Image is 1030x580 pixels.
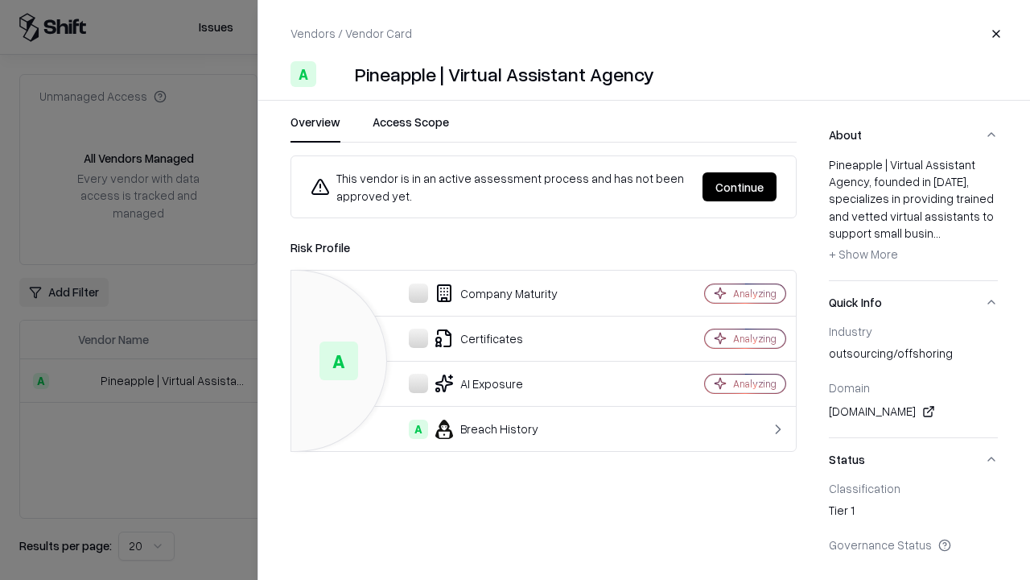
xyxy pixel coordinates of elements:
img: Pineapple | Virtual Assistant Agency [323,61,348,87]
div: A [319,342,358,380]
div: About [829,156,998,280]
div: Classification [829,481,998,495]
span: + Show More [829,246,898,261]
button: Status [829,438,998,481]
div: Pineapple | Virtual Assistant Agency, founded in [DATE], specializes in providing trained and vet... [829,156,998,267]
div: Breach History [304,420,649,439]
button: Access Scope [373,114,449,143]
div: A [290,61,316,87]
div: Domain [829,380,998,395]
span: ... [933,226,941,240]
button: Overview [290,114,340,143]
div: This vendor is in an active assessment process and has not been approved yet. [311,169,690,205]
div: Certificates [304,329,649,348]
div: Tier 1 [829,502,998,524]
div: outsourcing/offshoring [829,345,998,367]
div: A [409,420,428,439]
div: Industry [829,324,998,338]
div: Pineapple | Virtual Assistant Agency [355,61,654,87]
button: Quick Info [829,281,998,324]
button: About [829,114,998,156]
div: Risk Profile [290,238,797,257]
div: Governance Status [829,537,998,552]
div: [DOMAIN_NAME] [829,402,998,421]
div: Analyzing [733,287,777,300]
div: AI Exposure [304,374,649,393]
button: + Show More [829,242,898,267]
button: Continue [702,172,777,201]
div: Analyzing [733,377,777,391]
div: Company Maturity [304,284,649,303]
div: Analyzing [733,332,777,346]
p: Vendors / Vendor Card [290,25,412,42]
div: Quick Info [829,324,998,437]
